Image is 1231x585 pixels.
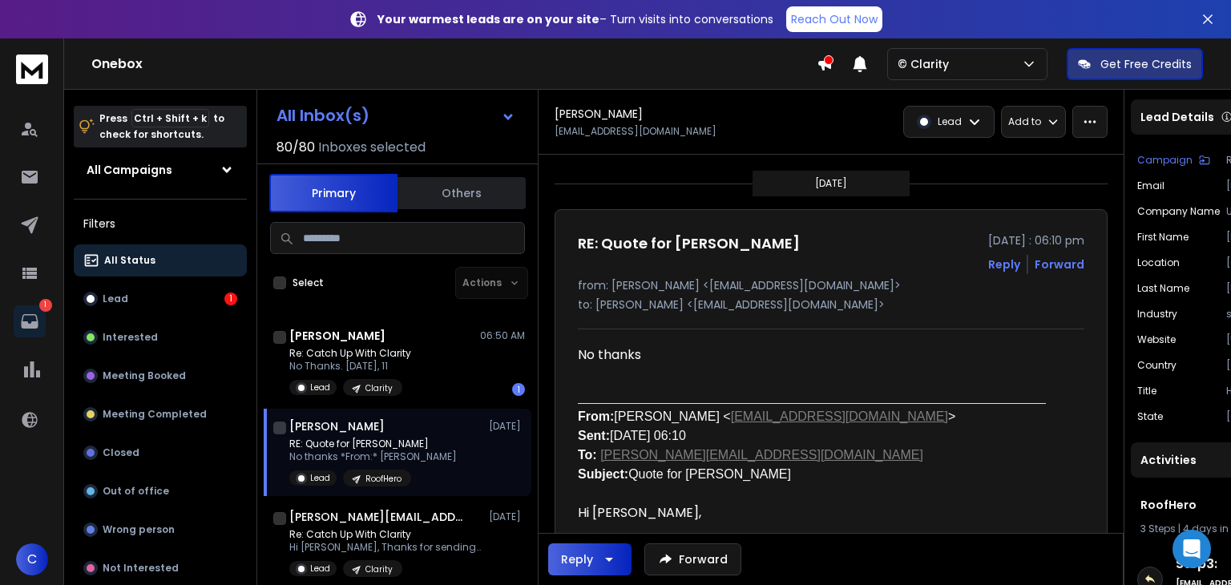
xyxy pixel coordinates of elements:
h1: All Campaigns [87,162,172,178]
p: Re: Catch Up With Clarity [289,347,411,360]
p: Reach Out Now [791,11,878,27]
span: 80 / 80 [276,138,315,157]
b: Sent: [578,429,610,442]
a: [EMAIL_ADDRESS][DOMAIN_NAME] [731,409,948,423]
p: [DATE] [815,177,847,190]
button: Others [398,175,526,211]
h3: Inboxes selected [318,138,426,157]
button: Get Free Credits [1067,48,1203,80]
h1: Onebox [91,54,817,74]
p: Closed [103,446,139,459]
h1: [PERSON_NAME] [289,328,385,344]
h1: [PERSON_NAME] [289,418,385,434]
p: Add to [1008,115,1041,128]
p: Interested [103,331,158,344]
div: Forward [1035,256,1084,272]
button: Reply [548,543,632,575]
h1: [PERSON_NAME][EMAIL_ADDRESS][DOMAIN_NAME] [289,509,466,525]
p: Clarity [365,563,393,575]
p: Meeting Booked [103,369,186,382]
p: title [1137,385,1156,397]
p: Hi [PERSON_NAME], Thanks for sending that [289,541,482,554]
button: Reply [988,256,1020,272]
button: Interested [74,321,247,353]
a: Reach Out Now [786,6,882,32]
p: Company Name [1137,205,1220,218]
div: 1 [224,292,237,305]
p: Lead [103,292,128,305]
p: All Status [104,254,155,267]
span: [PERSON_NAME] < > [DATE] 06:10 Quote for [PERSON_NAME] [578,409,955,481]
p: Wrong person [103,523,175,536]
p: industry [1137,308,1177,321]
button: All Status [74,244,247,276]
p: First Name [1137,231,1189,244]
button: Campaign [1137,154,1210,167]
span: Ctrl + Shift + k [131,109,209,127]
p: No Thanks. [DATE], 11 [289,360,411,373]
b: Subject: [578,467,628,481]
p: Lead [310,563,330,575]
button: All Campaigns [74,154,247,186]
p: RoofHero [365,473,402,485]
p: Re: Catch Up With Clarity [289,528,482,541]
button: Out of office [74,475,247,507]
p: Country [1137,359,1177,372]
a: [PERSON_NAME][EMAIL_ADDRESS][DOMAIN_NAME] [600,448,923,462]
p: Press to check for shortcuts. [99,111,224,143]
p: Last Name [1137,282,1189,295]
button: Forward [644,543,741,575]
p: 06:50 AM [480,329,525,342]
h1: [PERSON_NAME] [555,106,643,122]
h1: All Inbox(s) [276,107,369,123]
button: Primary [269,174,398,212]
div: Reply [561,551,593,567]
p: from: [PERSON_NAME] <[EMAIL_ADDRESS][DOMAIN_NAME]> [578,277,1084,293]
p: Campaign [1137,154,1193,167]
p: RE: Quote for [PERSON_NAME] [289,438,457,450]
p: Lead Details [1140,109,1214,125]
p: [DATE] [489,510,525,523]
p: Lead [310,381,330,393]
button: Meeting Booked [74,360,247,392]
label: Select [293,276,324,289]
p: location [1137,256,1180,269]
h3: Filters [74,212,247,235]
img: logo [16,54,48,84]
p: [EMAIL_ADDRESS][DOMAIN_NAME] [555,125,716,138]
p: Get Free Credits [1100,56,1192,72]
p: No thanks *From:* [PERSON_NAME] [289,450,457,463]
p: Clarity [365,382,393,394]
button: Lead1 [74,283,247,315]
button: C [16,543,48,575]
h1: RE: Quote for [PERSON_NAME] [578,232,800,255]
a: 1 [14,305,46,337]
p: © Clarity [898,56,955,72]
p: website [1137,333,1176,346]
p: to: [PERSON_NAME] <[EMAIL_ADDRESS][DOMAIN_NAME]> [578,297,1084,313]
button: Wrong person [74,514,247,546]
p: – Turn visits into conversations [377,11,773,27]
p: Out of office [103,485,169,498]
p: [DATE] [489,420,525,433]
p: [DATE] : 06:10 pm [988,232,1084,248]
button: Meeting Completed [74,398,247,430]
p: Hi [PERSON_NAME], [578,503,1046,522]
span: From: [578,409,614,423]
div: Open Intercom Messenger [1172,530,1211,568]
p: Not Interested [103,562,179,575]
p: Lead [938,115,962,128]
button: Not Interested [74,552,247,584]
p: State [1137,410,1163,423]
p: Lead [310,472,330,484]
p: 1 [39,299,52,312]
span: No thanks [578,345,641,364]
button: All Inbox(s) [264,99,528,131]
strong: Your warmest leads are on your site [377,11,599,27]
b: To: [578,448,597,462]
span: 3 Steps [1140,522,1176,535]
p: Email [1137,180,1164,192]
